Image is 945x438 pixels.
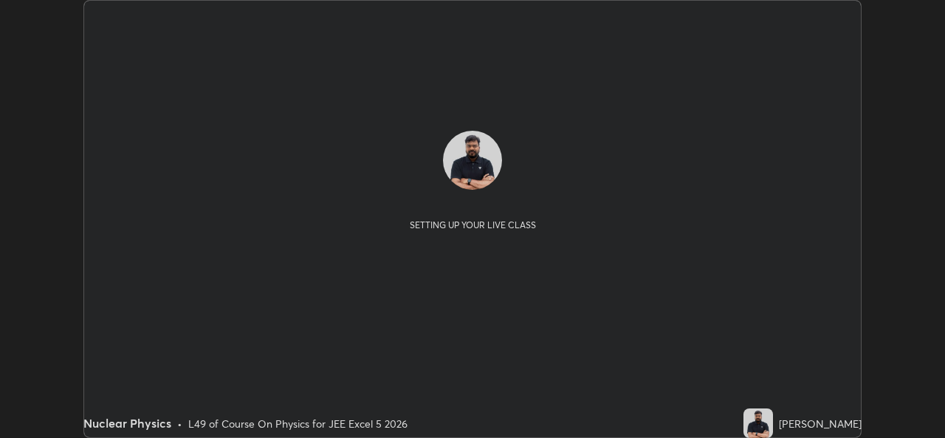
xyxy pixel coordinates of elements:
[443,131,502,190] img: 38102e3ad2b64297ba2af14703d2df29.jpg
[188,416,408,431] div: L49 of Course On Physics for JEE Excel 5 2026
[83,414,171,432] div: Nuclear Physics
[410,219,536,230] div: Setting up your live class
[779,416,862,431] div: [PERSON_NAME]
[177,416,182,431] div: •
[743,408,773,438] img: 38102e3ad2b64297ba2af14703d2df29.jpg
